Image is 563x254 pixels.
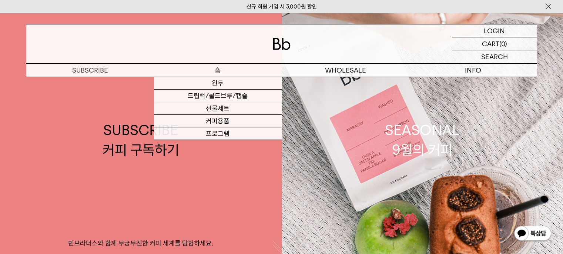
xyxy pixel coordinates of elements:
[409,64,537,77] p: INFO
[499,37,507,50] p: (0)
[154,64,282,77] a: 숍
[513,225,552,243] img: 카카오톡 채널 1:1 채팅 버튼
[154,90,282,102] a: 드립백/콜드브루/캡슐
[154,127,282,140] a: 프로그램
[103,120,179,160] div: SUBSCRIBE 커피 구독하기
[154,102,282,115] a: 선물세트
[452,24,537,37] a: LOGIN
[385,120,460,160] div: SEASONAL 9월의 커피
[482,37,499,50] p: CART
[484,24,505,37] p: LOGIN
[154,77,282,90] a: 원두
[481,50,508,63] p: SEARCH
[247,3,317,10] a: 신규 회원 가입 시 3,000원 할인
[282,64,409,77] p: WHOLESALE
[26,64,154,77] a: SUBSCRIBE
[154,115,282,127] a: 커피용품
[273,38,291,50] img: 로고
[452,37,537,50] a: CART (0)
